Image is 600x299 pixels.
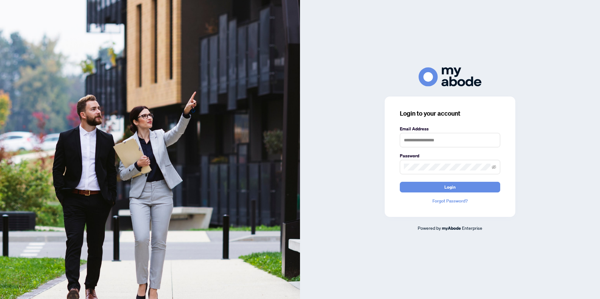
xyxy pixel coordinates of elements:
span: Enterprise [462,225,482,231]
h3: Login to your account [400,109,500,118]
a: Forgot Password? [400,197,500,204]
label: Password [400,152,500,159]
span: eye-invisible [492,165,496,169]
span: Powered by [418,225,441,231]
button: Login [400,182,500,192]
img: ma-logo [419,67,481,87]
span: Login [444,182,456,192]
label: Email Address [400,125,500,132]
a: myAbode [442,225,461,232]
